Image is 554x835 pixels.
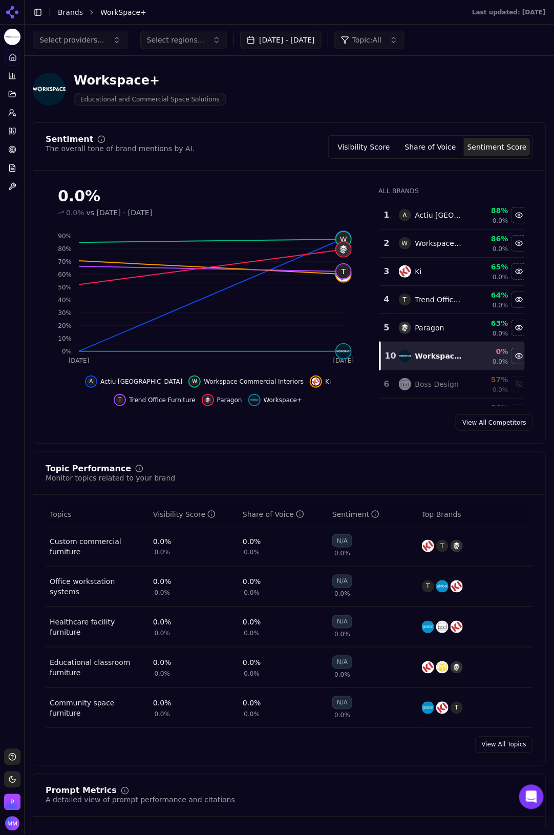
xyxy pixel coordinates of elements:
[511,235,527,252] button: Hide workspace commercial interiors data
[451,540,463,552] img: paragon
[113,60,173,67] div: Keywords by Traffic
[69,358,90,365] tspan: [DATE]
[46,503,149,526] th: Topics
[58,245,72,253] tspan: 80%
[58,335,72,342] tspan: 10%
[451,702,463,714] span: T
[102,59,110,68] img: tab_keywords_by_traffic_grey.svg
[334,712,350,720] span: 0.0%
[384,265,389,278] div: 3
[100,378,182,386] span: Actiu [GEOGRAPHIC_DATA]
[472,403,508,413] div: 56%
[511,404,527,421] button: Show global furniture group data
[248,394,303,406] button: Hide workspace+ data
[464,138,530,156] button: Sentiment Score
[332,509,379,519] div: Sentiment
[4,794,20,810] button: Open organization switcher
[243,509,304,519] div: Share of Voice
[46,135,93,143] div: Sentiment
[380,370,528,399] tr: 6boss designBoss Design57%0.0%Show boss design data
[153,698,172,708] div: 0.0%
[46,795,235,805] div: A detailed view of prompt performance and citations
[399,294,411,306] span: T
[328,503,418,526] th: sentiment
[380,201,528,229] tr: 1AActiu [GEOGRAPHIC_DATA]88%0.0%Hide actiu australia data
[87,378,95,386] span: A
[472,8,546,16] div: Last updated: [DATE]
[472,346,508,357] div: 0%
[399,265,411,278] img: ki
[116,396,124,404] span: T
[244,549,260,557] span: 0.0%
[50,617,145,638] div: Healthcare facility furniture
[472,318,508,328] div: 63%
[85,375,182,388] button: Hide actiu australia data
[334,550,350,558] span: 0.0%
[519,785,544,809] div: Open Intercom Messenger
[511,263,527,280] button: Hide ki data
[384,294,389,306] div: 4
[46,787,117,795] div: Prompt Metrics
[190,378,199,386] span: W
[28,59,36,68] img: tab_domain_overview_orange.svg
[397,138,464,156] button: Share of Voice
[380,258,528,286] tr: 3kiKi65%0.0%Hide ki data
[74,93,226,106] span: Educational and Commercial Space Solutions
[399,237,411,249] span: W
[240,31,322,49] button: [DATE] - [DATE]
[379,187,525,195] div: All Brands
[50,658,145,678] div: Educational classroom furniture
[33,73,66,106] img: WorkSpace+
[422,540,434,552] img: ki
[264,396,303,404] span: Workspace+
[384,322,389,334] div: 5
[332,575,352,588] div: N/A
[74,72,226,89] div: Workspace+
[384,237,389,249] div: 2
[155,630,171,638] span: 0.0%
[155,670,171,678] span: 0.0%
[415,238,463,248] div: Workspace Commercial Interiors
[16,27,25,35] img: website_grey.svg
[129,396,195,404] span: Trend Office Furniture
[58,187,358,205] div: 0.0%
[415,323,444,333] div: Paragon
[188,375,304,388] button: Hide workspace commercial interiors data
[243,577,261,587] div: 0.0%
[312,378,320,386] img: ki
[243,658,261,668] div: 0.0%
[58,309,72,317] tspan: 30%
[511,348,527,364] button: Hide workspace+ data
[333,358,354,365] tspan: [DATE]
[422,661,434,674] img: ki
[153,509,216,519] div: Visibility Score
[380,342,528,370] tr: 10workspace+Workspace+0%0.0%Hide workspace+ data
[29,16,50,25] div: v 4.0.25
[399,378,411,390] img: boss design
[58,322,72,329] tspan: 20%
[5,817,19,831] button: Open user button
[334,590,350,598] span: 0.0%
[415,210,463,220] div: Actiu [GEOGRAPHIC_DATA]
[243,617,261,628] div: 0.0%
[380,314,528,342] tr: 5paragonParagon63%0.0%Hide paragon data
[4,29,20,45] button: Current brand: WorkSpace+
[155,549,171,557] span: 0.0%
[332,696,352,709] div: N/A
[310,375,331,388] button: Hide ki data
[332,656,352,669] div: N/A
[493,358,508,366] span: 0.0%
[511,291,527,308] button: Hide trend office furniture data
[243,536,261,547] div: 0.0%
[493,245,508,253] span: 0.0%
[244,589,260,597] span: 0.0%
[332,615,352,629] div: N/A
[399,209,411,221] span: A
[155,589,171,597] span: 0.0%
[244,630,260,638] span: 0.0%
[39,35,104,45] span: Select providers...
[336,232,351,246] span: W
[244,670,260,678] span: 0.0%
[336,264,351,279] span: T
[384,209,389,221] div: 1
